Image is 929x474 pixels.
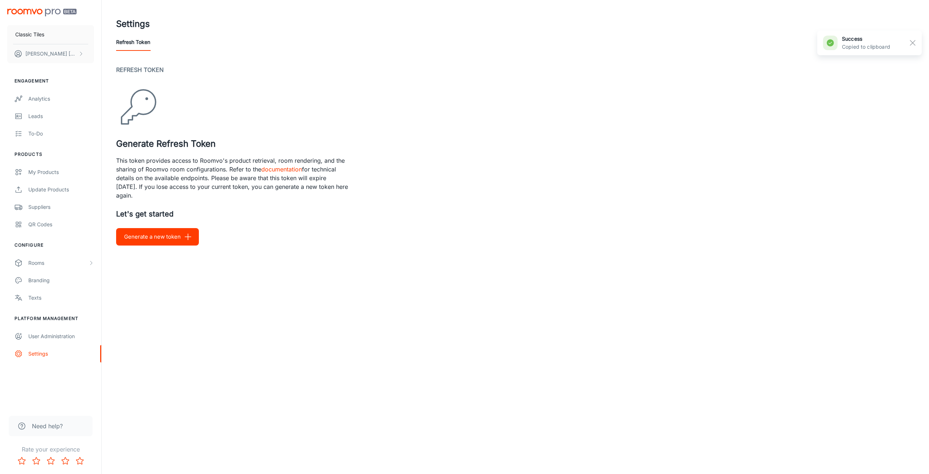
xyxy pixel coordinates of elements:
[28,95,94,103] div: Analytics
[28,186,94,194] div: Update Products
[116,137,914,150] h3: Generate Refresh Token
[261,166,302,173] a: documentation
[7,25,94,44] button: Classic Tiles
[116,228,199,246] button: Generate a new token
[25,50,77,58] p: [PERSON_NAME] [PERSON_NAME]
[7,44,94,63] button: [PERSON_NAME] [PERSON_NAME]
[842,35,890,43] h6: success
[116,17,150,31] h1: Settings
[28,130,94,138] div: To-do
[842,43,890,51] p: Copied to clipboard
[28,168,94,176] div: My Products
[28,220,94,228] div: QR Codes
[116,65,914,74] h2: Refresh Token
[28,203,94,211] div: Suppliers
[116,33,150,51] button: Refresh Token
[15,31,44,39] p: Classic Tiles
[7,9,77,16] img: Roomvo PRO Beta
[28,259,88,267] div: Rooms
[116,156,348,200] p: This token provides access to Roomvo's product retrieval, room rendering, and the sharing of Room...
[28,112,94,120] div: Leads
[116,208,914,219] p: Let's get started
